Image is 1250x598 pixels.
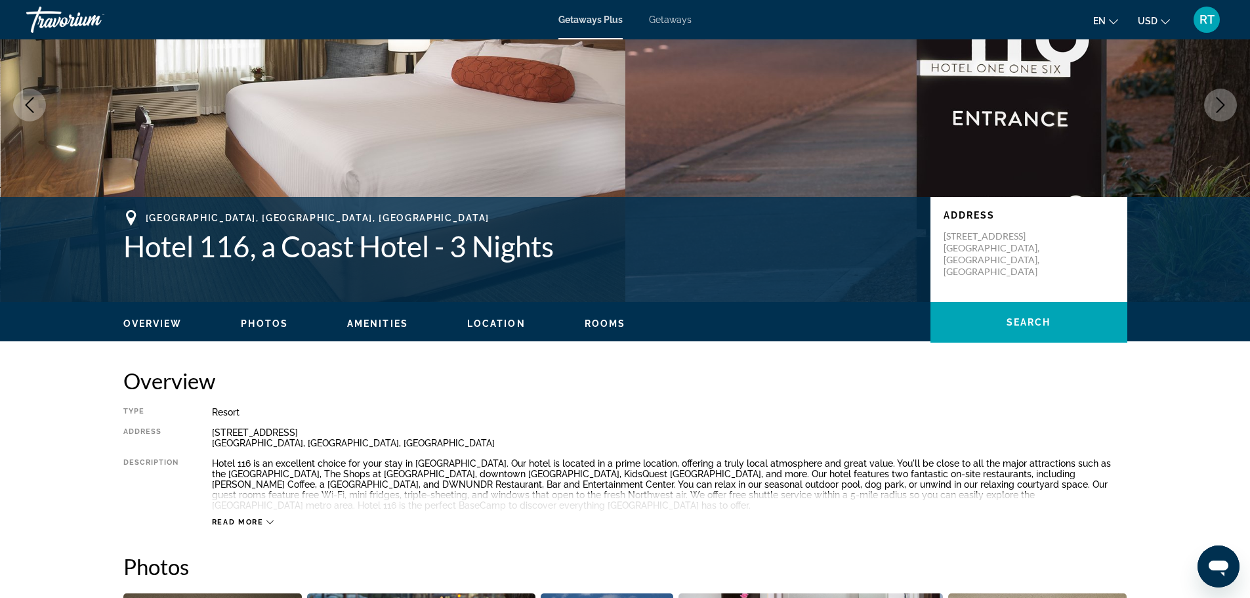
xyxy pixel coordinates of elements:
button: Next image [1204,89,1237,121]
button: Read more [212,517,274,527]
div: Description [123,458,179,511]
h1: Hotel 116, a Coast Hotel - 3 Nights [123,229,917,263]
p: Address [944,210,1114,221]
span: [GEOGRAPHIC_DATA], [GEOGRAPHIC_DATA], [GEOGRAPHIC_DATA] [146,213,490,223]
span: Read more [212,518,264,526]
button: Overview [123,318,182,330]
button: Amenities [347,318,408,330]
iframe: Button to launch messaging window [1198,545,1240,587]
button: Photos [241,318,288,330]
p: [STREET_ADDRESS] [GEOGRAPHIC_DATA], [GEOGRAPHIC_DATA], [GEOGRAPHIC_DATA] [944,230,1049,278]
a: Getaways Plus [558,14,623,25]
button: Rooms [585,318,626,330]
span: USD [1138,16,1157,26]
div: [STREET_ADDRESS] [GEOGRAPHIC_DATA], [GEOGRAPHIC_DATA], [GEOGRAPHIC_DATA] [212,427,1127,448]
button: Previous image [13,89,46,121]
div: Hotel 116 is an excellent choice for your stay in [GEOGRAPHIC_DATA]. Our hotel is located in a pr... [212,458,1127,511]
div: Type [123,407,179,417]
button: Change currency [1138,11,1170,30]
div: Address [123,427,179,448]
a: Travorium [26,3,157,37]
h2: Overview [123,368,1127,394]
h2: Photos [123,553,1127,580]
a: Getaways [649,14,692,25]
span: RT [1199,13,1215,26]
div: Resort [212,407,1127,417]
span: en [1093,16,1106,26]
button: Change language [1093,11,1118,30]
button: Search [930,302,1127,343]
button: User Menu [1190,6,1224,33]
button: Location [467,318,526,330]
span: Search [1007,317,1051,328]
